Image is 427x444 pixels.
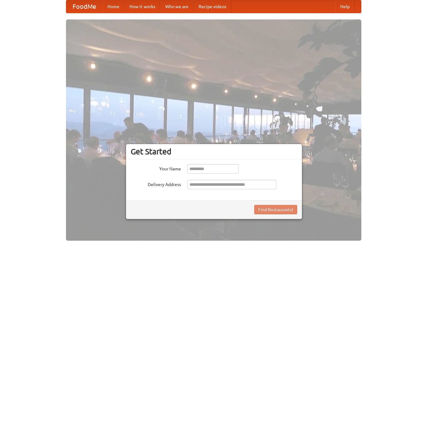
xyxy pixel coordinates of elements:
[131,180,181,188] label: Delivery Address
[102,0,124,13] a: Home
[124,0,160,13] a: How it works
[160,0,194,13] a: Who we are
[335,0,355,13] a: Help
[131,164,181,172] label: Your Name
[66,0,102,13] a: FoodMe
[254,205,297,214] button: Find Restaurants!
[131,147,297,156] h3: Get Started
[194,0,231,13] a: Recipe videos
